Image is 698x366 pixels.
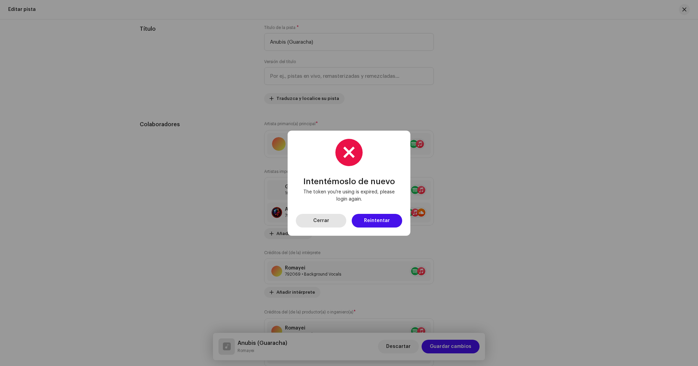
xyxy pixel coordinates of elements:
span: Reintentar [364,214,390,228]
span: Intentémoslo de nuevo [303,177,395,186]
button: Cerrar [296,214,346,228]
span: Cerrar [313,214,329,228]
span: The token you're using is expired, please login again. [301,189,397,203]
button: Reintentar [352,214,402,228]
